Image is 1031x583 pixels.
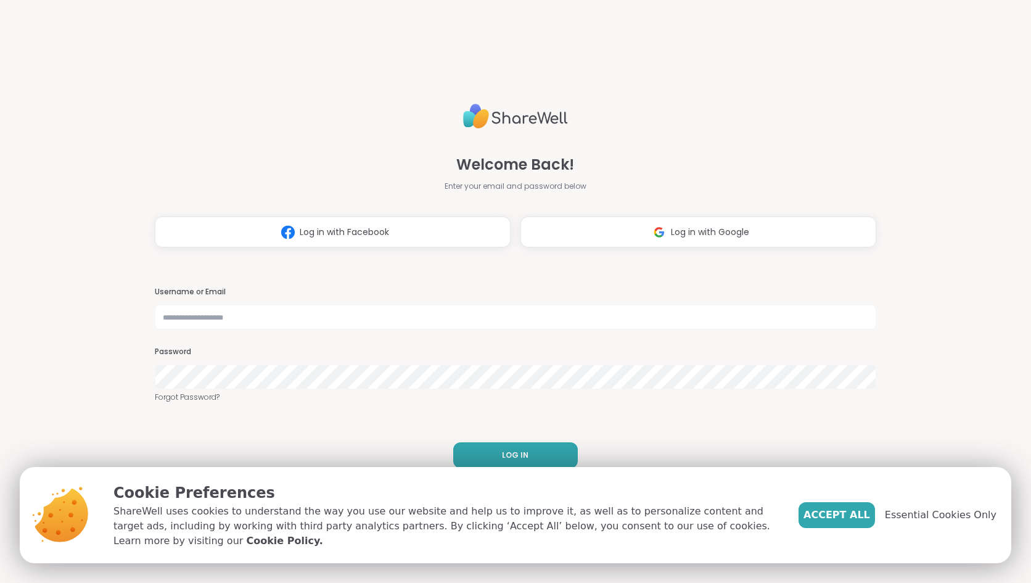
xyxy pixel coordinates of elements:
[453,442,578,468] button: LOG IN
[803,508,870,523] span: Accept All
[155,287,876,297] h3: Username or Email
[885,508,996,523] span: Essential Cookies Only
[445,181,586,192] span: Enter your email and password below
[799,502,875,528] button: Accept All
[113,504,779,548] p: ShareWell uses cookies to understand the way you use our website and help us to improve it, as we...
[520,217,876,247] button: Log in with Google
[456,154,574,176] span: Welcome Back!
[155,392,876,403] a: Forgot Password?
[502,450,528,461] span: LOG IN
[155,217,511,247] button: Log in with Facebook
[647,221,671,244] img: ShareWell Logomark
[671,226,749,239] span: Log in with Google
[113,482,779,504] p: Cookie Preferences
[463,99,568,134] img: ShareWell Logo
[155,347,876,357] h3: Password
[300,226,389,239] span: Log in with Facebook
[276,221,300,244] img: ShareWell Logomark
[246,534,322,548] a: Cookie Policy.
